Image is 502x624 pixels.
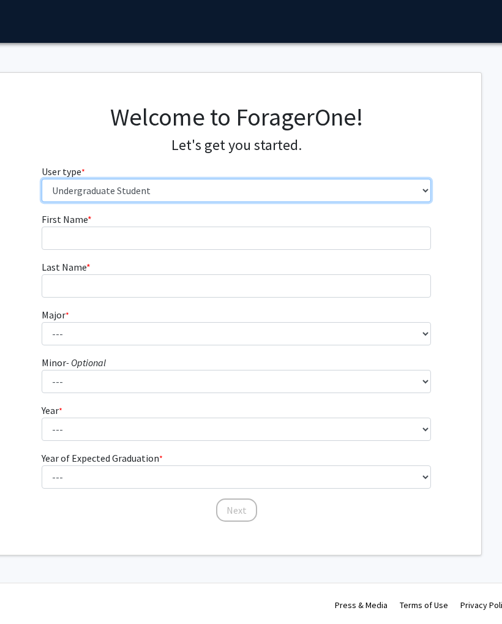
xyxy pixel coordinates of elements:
label: Major [42,307,70,322]
label: Minor [42,355,107,370]
i: - Optional [67,356,107,369]
span: First Name [42,213,88,225]
button: Next [217,498,258,522]
label: User type [42,164,86,179]
label: Year of Expected Graduation [42,451,163,465]
h4: Let's get you started. [42,137,432,154]
iframe: Chat [9,569,52,615]
a: Press & Media [335,600,388,611]
a: Terms of Use [400,600,449,611]
label: Year [42,403,63,418]
span: Last Name [42,261,87,273]
h1: Welcome to ForagerOne! [42,102,432,132]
